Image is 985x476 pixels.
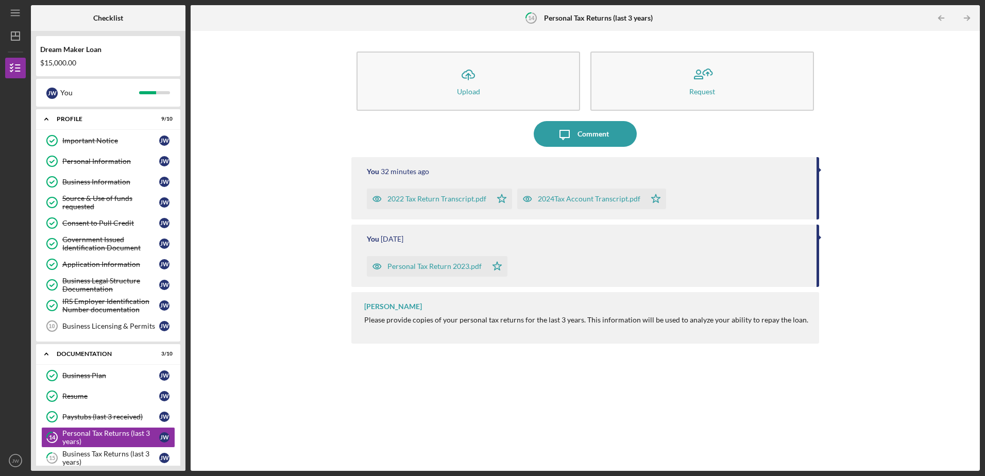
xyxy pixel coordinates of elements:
a: Paystubs (last 3 received)JW [41,406,175,427]
div: Paystubs (last 3 received) [62,413,159,421]
div: Please provide copies of your personal tax returns for the last 3 years. This information will be... [364,316,808,324]
div: Request [689,88,715,95]
div: J W [159,370,169,381]
div: Source & Use of funds requested [62,194,159,211]
div: J W [159,453,169,463]
div: Dream Maker Loan [40,45,176,54]
tspan: 15 [49,455,55,462]
a: Source & Use of funds requestedJW [41,192,175,213]
a: Application InformationJW [41,254,175,275]
a: 15Business Tax Returns (last 3 years)JW [41,448,175,468]
div: 2024Tax Account Transcript.pdf [538,195,640,203]
div: J W [159,177,169,187]
div: J W [159,391,169,401]
button: Personal Tax Return 2023.pdf [367,256,507,277]
b: Checklist [93,14,123,22]
tspan: 14 [49,434,56,441]
text: JW [12,458,20,464]
div: $15,000.00 [40,59,176,67]
button: 2024Tax Account Transcript.pdf [517,189,666,209]
div: J W [159,300,169,311]
div: J W [159,412,169,422]
div: 2022 Tax Return Transcript.pdf [387,195,486,203]
div: J W [159,156,169,166]
div: 3 / 10 [154,351,173,357]
div: J W [159,135,169,146]
a: 10Business Licensing & PermitsJW [41,316,175,336]
tspan: 14 [528,14,534,21]
button: Request [590,52,814,111]
button: JW [5,450,26,471]
a: Personal InformationJW [41,151,175,172]
div: Resume [62,392,159,400]
a: Business PlanJW [41,365,175,386]
div: Application Information [62,260,159,268]
div: Business Plan [62,371,159,380]
div: Personal Information [62,157,159,165]
div: You [367,167,379,176]
div: You [367,235,379,243]
div: Consent to Pull Credit [62,219,159,227]
div: Important Notice [62,137,159,145]
div: Business Tax Returns (last 3 years) [62,450,159,466]
div: J W [159,259,169,269]
button: 2022 Tax Return Transcript.pdf [367,189,512,209]
div: J W [159,280,169,290]
div: Comment [578,121,609,147]
div: Profile [57,116,147,122]
tspan: 10 [48,323,55,329]
div: Upload [457,88,480,95]
div: You [60,84,139,101]
a: IRS Employer Identification Number documentationJW [41,295,175,316]
div: J W [159,218,169,228]
a: Important NoticeJW [41,130,175,151]
div: J W [159,239,169,249]
div: J W [46,88,58,99]
a: Business InformationJW [41,172,175,192]
div: [PERSON_NAME] [364,302,422,311]
a: Consent to Pull CreditJW [41,213,175,233]
time: 2025-09-29 15:55 [381,235,403,243]
div: IRS Employer Identification Number documentation [62,297,159,314]
div: Documentation [57,351,147,357]
b: Personal Tax Returns (last 3 years) [544,14,653,22]
a: Government Issued Identification DocumentJW [41,233,175,254]
button: Upload [356,52,580,111]
div: J W [159,197,169,208]
div: J W [159,432,169,443]
div: Business Legal Structure Documentation [62,277,159,293]
div: Government Issued Identification Document [62,235,159,252]
a: 14Personal Tax Returns (last 3 years)JW [41,427,175,448]
a: ResumeJW [41,386,175,406]
div: Personal Tax Returns (last 3 years) [62,429,159,446]
div: Personal Tax Return 2023.pdf [387,262,482,270]
div: J W [159,321,169,331]
div: Business Information [62,178,159,186]
time: 2025-09-30 16:12 [381,167,429,176]
button: Comment [534,121,637,147]
div: Business Licensing & Permits [62,322,159,330]
a: Business Legal Structure DocumentationJW [41,275,175,295]
div: 9 / 10 [154,116,173,122]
